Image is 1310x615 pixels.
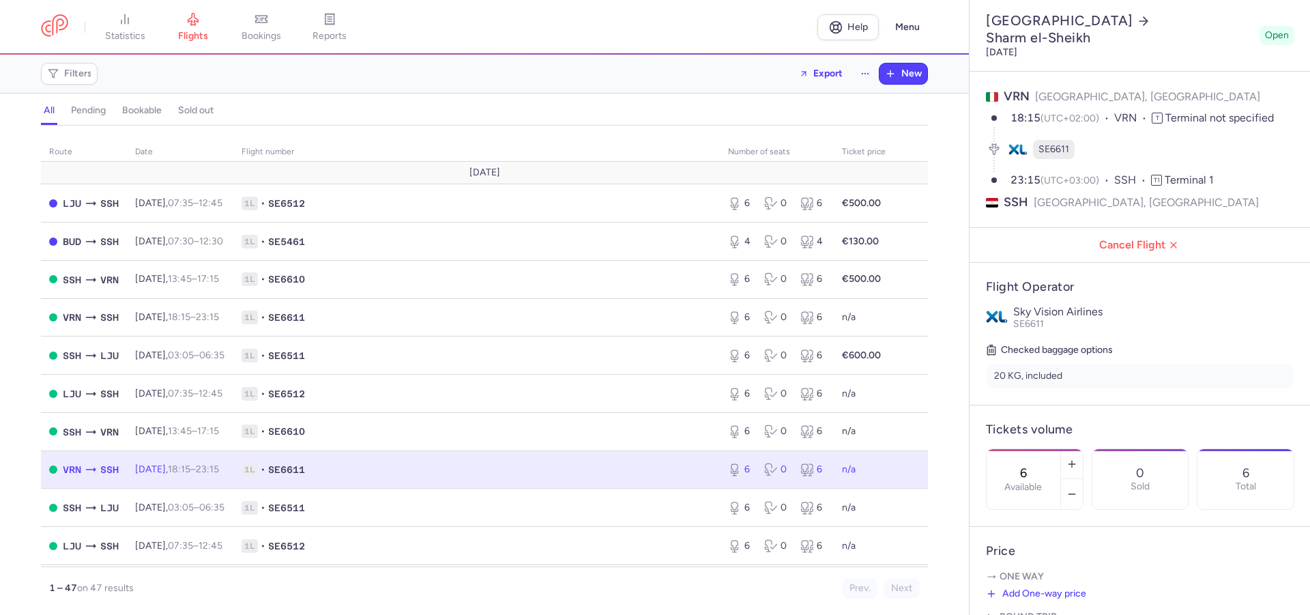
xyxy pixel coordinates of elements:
[1152,113,1163,124] span: T
[135,540,222,552] span: [DATE],
[879,63,927,84] button: New
[63,500,81,515] span: SSH
[728,387,753,401] div: 6
[196,463,219,475] time: 23:15
[63,196,81,211] span: LJU
[728,197,753,210] div: 6
[261,349,265,362] span: •
[100,234,119,249] span: SSH
[1040,175,1099,186] span: (UTC+03:00)
[64,68,92,79] span: Filters
[1038,143,1069,156] span: SE6611
[986,306,1008,328] img: Sky Vision Airlines logo
[1010,173,1040,186] time: 23:15
[242,30,281,42] span: bookings
[817,14,879,40] a: Help
[168,349,224,361] span: –
[986,279,1294,295] h4: Flight Operator
[135,311,219,323] span: [DATE],
[261,197,265,210] span: •
[168,388,193,399] time: 07:35
[135,349,224,361] span: [DATE],
[63,462,81,477] span: VRN
[63,234,81,249] span: BUD
[764,235,789,248] div: 0
[242,272,258,286] span: 1L
[884,578,920,599] button: Next
[1004,89,1030,104] span: VRN
[63,272,81,287] span: SSH
[135,463,219,475] span: [DATE],
[901,68,922,79] span: New
[847,22,868,32] span: Help
[986,364,1294,388] li: 20 KG, included
[1265,29,1289,42] span: Open
[268,387,305,401] span: SE6512
[261,539,265,553] span: •
[268,501,305,515] span: SE6511
[842,388,856,399] span: n/a
[1114,111,1152,126] span: VRN
[1008,140,1028,159] figure: SE airline logo
[261,425,265,438] span: •
[168,463,219,475] span: –
[728,272,753,286] div: 6
[168,273,219,285] span: –
[1004,194,1028,211] span: SSH
[261,501,265,515] span: •
[469,167,500,178] span: [DATE]
[159,12,227,42] a: flights
[135,235,223,247] span: [DATE],
[63,539,81,554] span: LJU
[168,235,223,247] span: –
[728,425,753,438] div: 6
[41,142,127,162] th: route
[764,349,789,362] div: 0
[800,349,826,362] div: 6
[268,235,305,248] span: SE5461
[63,310,81,325] span: VRN
[199,235,223,247] time: 12:30
[168,311,190,323] time: 18:15
[100,462,119,477] span: SSH
[261,272,265,286] span: •
[168,425,219,437] span: –
[1165,173,1214,186] span: Terminal 1
[764,501,789,515] div: 0
[242,387,258,401] span: 1L
[800,501,826,515] div: 6
[242,501,258,515] span: 1L
[1165,111,1274,124] span: Terminal not specified
[242,539,258,553] span: 1L
[842,349,881,361] strong: €600.00
[100,425,119,440] span: VRN
[800,197,826,210] div: 6
[295,12,364,42] a: reports
[800,463,826,476] div: 6
[100,386,119,401] span: SSH
[728,311,753,324] div: 6
[71,104,106,117] h4: pending
[842,425,856,437] span: n/a
[268,463,305,476] span: SE6611
[1136,466,1144,480] p: 0
[168,540,222,552] span: –
[178,104,214,117] h4: sold out
[764,197,789,210] div: 0
[720,142,834,162] th: number of seats
[800,425,826,438] div: 6
[127,142,233,162] th: date
[233,142,720,162] th: Flight number
[168,425,192,437] time: 13:45
[268,272,305,286] span: SE6610
[1004,482,1042,493] label: Available
[261,311,265,324] span: •
[135,425,219,437] span: [DATE],
[63,386,81,401] span: LJU
[813,68,843,78] span: Export
[168,311,219,323] span: –
[268,425,305,438] span: SE6610
[728,501,753,515] div: 6
[168,235,194,247] time: 07:30
[91,12,159,42] a: statistics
